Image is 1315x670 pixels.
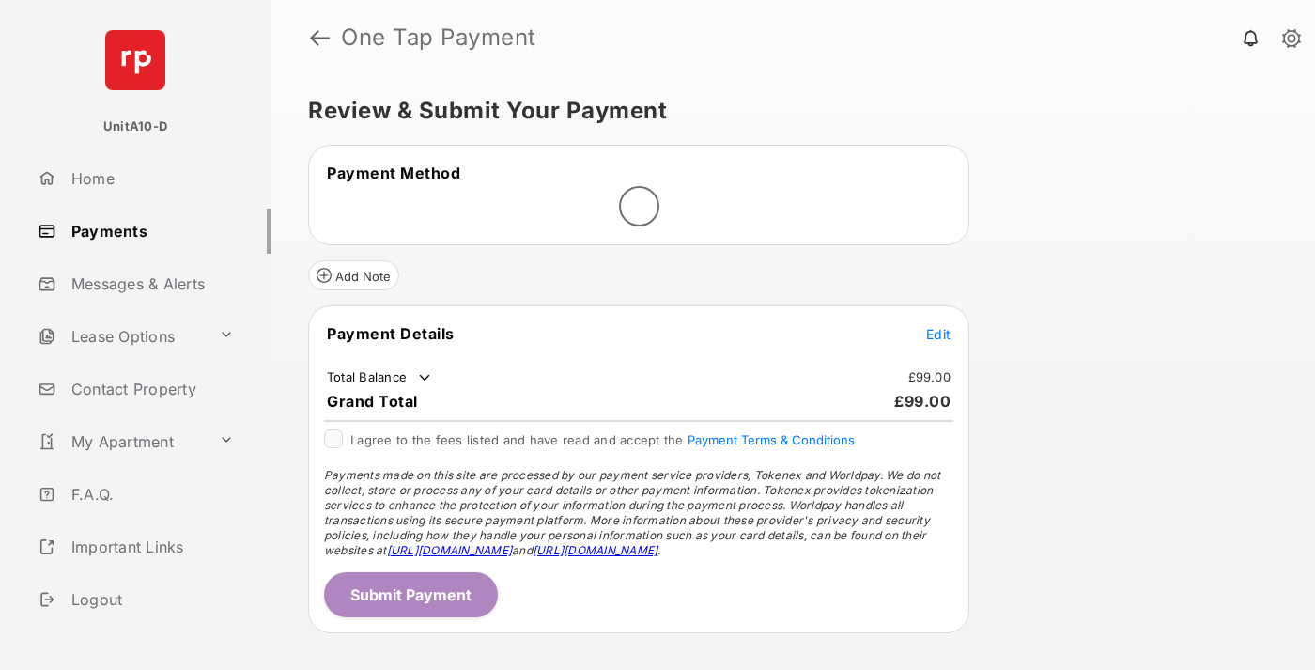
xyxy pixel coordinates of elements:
td: Total Balance [326,368,434,387]
button: Edit [926,324,951,343]
h5: Review & Submit Your Payment [308,100,1262,122]
a: Important Links [30,524,241,569]
a: Messages & Alerts [30,261,271,306]
a: Lease Options [30,314,211,359]
a: [URL][DOMAIN_NAME] [533,543,657,557]
p: UnitA10-D [103,117,167,136]
strong: One Tap Payment [341,26,536,49]
a: F.A.Q. [30,472,271,517]
img: svg+xml;base64,PHN2ZyB4bWxucz0iaHR0cDovL3d3dy53My5vcmcvMjAwMC9zdmciIHdpZHRoPSI2NCIgaGVpZ2h0PSI2NC... [105,30,165,90]
a: Home [30,156,271,201]
a: My Apartment [30,419,211,464]
button: Add Note [308,260,399,290]
span: Payment Method [327,164,460,182]
span: Payment Details [327,324,455,343]
td: £99.00 [907,368,952,385]
a: Payments [30,209,271,254]
span: Grand Total [327,392,418,411]
span: £99.00 [894,392,951,411]
span: Edit [926,326,951,342]
button: Submit Payment [324,572,498,617]
button: I agree to the fees listed and have read and accept the [688,432,855,447]
span: I agree to the fees listed and have read and accept the [350,432,855,447]
a: [URL][DOMAIN_NAME] [387,543,512,557]
a: Contact Property [30,366,271,412]
span: Payments made on this site are processed by our payment service providers, Tokenex and Worldpay. ... [324,468,940,557]
a: Logout [30,577,271,622]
